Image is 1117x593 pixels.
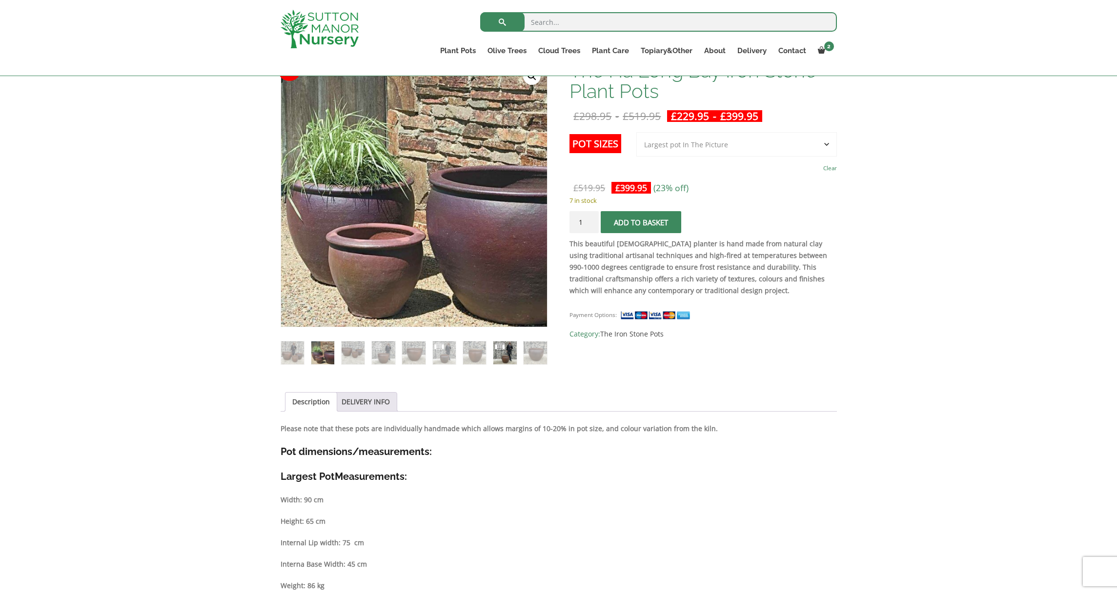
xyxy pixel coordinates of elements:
strong: Largest Pot [281,471,335,482]
bdi: 298.95 [573,109,611,123]
a: Cloud Trees [532,44,586,58]
input: Product quantity [569,211,599,233]
strong: Width: 90 cm [281,495,324,504]
bdi: 519.95 [573,182,605,194]
strong: Height: 65 cm [281,516,325,526]
a: DELIVERY INFO [342,393,390,411]
a: Clear options [823,161,837,175]
img: The Ha Long Bay Iron Stone Plant Pots - Image 9 [524,341,547,364]
p: 7 in stock [569,195,836,206]
img: The Ha Long Bay Iron Stone Plant Pots - Image 2 [311,341,334,364]
img: payment supported [620,310,693,320]
button: Add to basket [601,211,681,233]
a: Plant Care [586,44,635,58]
img: The Ha Long Bay Iron Stone Plant Pots [281,341,304,364]
img: logo [281,10,359,48]
h1: The Ha Long Bay Iron Stone Plant Pots [569,60,836,101]
strong: Interna Base Width: 45 cm [281,559,367,569]
img: The Ha Long Bay Iron Stone Plant Pots - Image 7 [463,341,486,364]
span: Category: [569,328,836,340]
bdi: 519.95 [623,109,661,123]
bdi: 399.95 [720,109,758,123]
img: The Ha Long Bay Iron Stone Plant Pots - Image 4 [372,341,395,364]
strong: Measurements: [335,471,407,482]
a: View full-screen image gallery [523,67,541,85]
strong: Please note that these pots are individually handmade which allows margins of 10-20% in pot size,... [281,424,718,433]
a: About [698,44,731,58]
span: £ [615,182,620,194]
a: Description [292,393,330,411]
img: The Ha Long Bay Iron Stone Plant Pots - Image 3 [342,341,365,364]
strong: Internal Lip width: 75 cm [281,538,364,547]
strong: This beautiful [DEMOGRAPHIC_DATA] planter is hand made from natural clay using traditional artisa... [569,239,827,295]
ins: - [667,110,762,122]
a: Delivery [731,44,772,58]
span: (23% off) [653,182,689,194]
a: Olive Trees [482,44,532,58]
a: Plant Pots [434,44,482,58]
span: £ [573,109,579,123]
label: Pot Sizes [569,134,621,153]
bdi: 399.95 [615,182,647,194]
span: £ [573,182,578,194]
strong: Pot dimensions/measurements: [281,446,432,457]
span: 2 [824,41,834,51]
a: Contact [772,44,812,58]
img: The Ha Long Bay Iron Stone Plant Pots - Image 5 [402,341,425,364]
a: 2 [812,44,837,58]
span: £ [671,109,677,123]
img: The Ha Long Bay Iron Stone Plant Pots - Image 6 [433,341,456,364]
span: £ [720,109,726,123]
strong: Weight: 86 kg [281,581,325,590]
input: Search... [480,12,837,32]
bdi: 229.95 [671,109,709,123]
del: - [569,110,665,122]
img: The Ha Long Bay Iron Stone Plant Pots - Image 8 [493,341,516,364]
span: £ [623,109,629,123]
a: Topiary&Other [635,44,698,58]
small: Payment Options: [569,311,617,318]
a: The Iron Stone Pots [600,329,664,338]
